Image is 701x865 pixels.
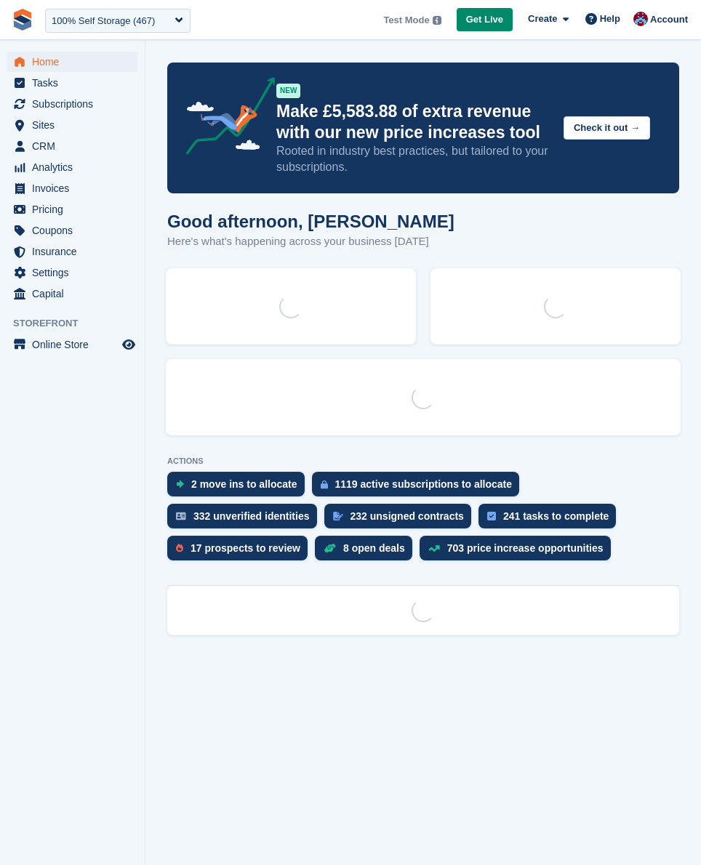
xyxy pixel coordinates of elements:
div: 17 prospects to review [191,542,300,554]
img: price_increase_opportunities-93ffe204e8149a01c8c9dc8f82e8f89637d9d84a8eef4429ea346261dce0b2c0.svg [428,545,440,552]
span: Capital [32,283,119,304]
span: Invoices [32,178,119,198]
img: prospect-51fa495bee0391a8d652442698ab0144808aea92771e9ea1ae160a38d050c398.svg [176,544,183,552]
span: Home [32,52,119,72]
span: Create [528,12,557,26]
a: menu [7,220,137,241]
img: stora-icon-8386f47178a22dfd0bd8f6a31ec36ba5ce8667c1dd55bd0f319d3a0aa187defe.svg [12,9,33,31]
a: menu [7,178,137,198]
img: verify_identity-adf6edd0f0f0b5bbfe63781bf79b02c33cf7c696d77639b501bdc392416b5a36.svg [176,512,186,520]
a: 232 unsigned contracts [324,504,478,536]
span: Storefront [13,316,145,331]
p: Here's what's happening across your business [DATE] [167,233,454,250]
span: Help [600,12,620,26]
p: Rooted in industry best practices, but tailored to your subscriptions. [276,143,552,175]
a: menu [7,115,137,135]
a: Get Live [457,8,513,32]
div: 2 move ins to allocate [191,478,297,490]
div: 241 tasks to complete [503,510,609,522]
img: deal-1b604bf984904fb50ccaf53a9ad4b4a5d6e5aea283cecdc64d6e3604feb123c2.svg [324,543,336,553]
a: menu [7,283,137,304]
a: 2 move ins to allocate [167,472,312,504]
div: 100% Self Storage (467) [52,14,155,28]
div: 232 unsigned contracts [350,510,464,522]
a: 17 prospects to review [167,536,315,568]
img: icon-info-grey-7440780725fd019a000dd9b08b2336e03edf1995a4989e88bcd33f0948082b44.svg [433,16,441,25]
a: menu [7,334,137,355]
a: menu [7,241,137,262]
div: 332 unverified identities [193,510,310,522]
a: Preview store [120,336,137,353]
a: menu [7,262,137,283]
div: NEW [276,84,300,98]
span: Coupons [32,220,119,241]
span: Online Store [32,334,119,355]
a: menu [7,157,137,177]
span: Sites [32,115,119,135]
span: Tasks [32,73,119,93]
a: 332 unverified identities [167,504,324,536]
p: Make £5,583.88 of extra revenue with our new price increases tool [276,101,552,143]
span: Insurance [32,241,119,262]
span: Get Live [466,12,503,27]
img: David Hughes [633,12,648,26]
div: 1119 active subscriptions to allocate [335,478,513,490]
span: Pricing [32,199,119,220]
h1: Good afternoon, [PERSON_NAME] [167,212,454,231]
img: contract_signature_icon-13c848040528278c33f63329250d36e43548de30e8caae1d1a13099fd9432cc5.svg [333,512,343,520]
a: 8 open deals [315,536,420,568]
div: 703 price increase opportunities [447,542,604,554]
a: 241 tasks to complete [478,504,624,536]
a: 703 price increase opportunities [420,536,618,568]
span: Settings [32,262,119,283]
img: task-75834270c22a3079a89374b754ae025e5fb1db73e45f91037f5363f120a921f8.svg [487,512,496,520]
img: move_ins_to_allocate_icon-fdf77a2bb77ea45bf5b3d319d69a93e2d87916cf1d5bf7949dd705db3b84f3ca.svg [176,480,184,488]
a: menu [7,52,137,72]
a: menu [7,94,137,114]
p: ACTIONS [167,456,679,466]
span: Account [650,12,688,27]
a: menu [7,73,137,93]
img: price-adjustments-announcement-icon-8257ccfd72463d97f412b2fc003d46551f7dbcb40ab6d574587a9cd5c0d94... [174,77,276,160]
span: Test Mode [383,13,429,28]
div: 8 open deals [343,542,405,554]
a: 1119 active subscriptions to allocate [312,472,527,504]
button: Check it out → [564,116,650,140]
img: active_subscription_to_allocate_icon-d502201f5373d7db506a760aba3b589e785aa758c864c3986d89f69b8ff3... [321,480,328,489]
span: Analytics [32,157,119,177]
span: Subscriptions [32,94,119,114]
a: menu [7,199,137,220]
span: CRM [32,136,119,156]
a: menu [7,136,137,156]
